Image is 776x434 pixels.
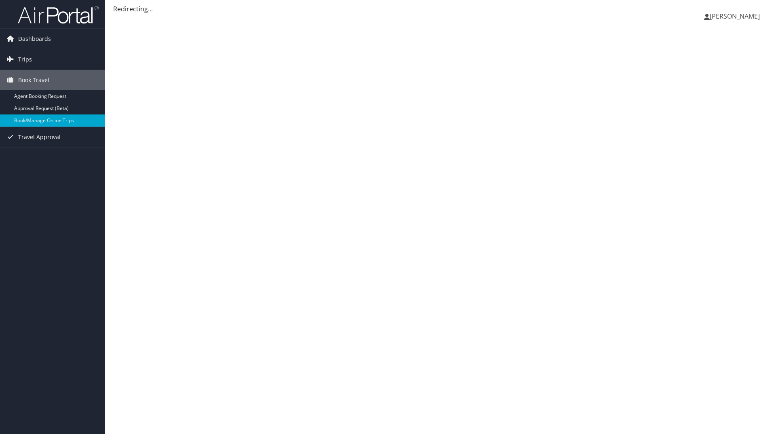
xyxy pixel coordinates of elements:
[18,70,49,90] span: Book Travel
[710,12,760,21] span: [PERSON_NAME]
[704,4,768,28] a: [PERSON_NAME]
[113,4,768,14] div: Redirecting...
[18,29,51,49] span: Dashboards
[18,49,32,70] span: Trips
[18,127,61,147] span: Travel Approval
[18,5,99,24] img: airportal-logo.png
